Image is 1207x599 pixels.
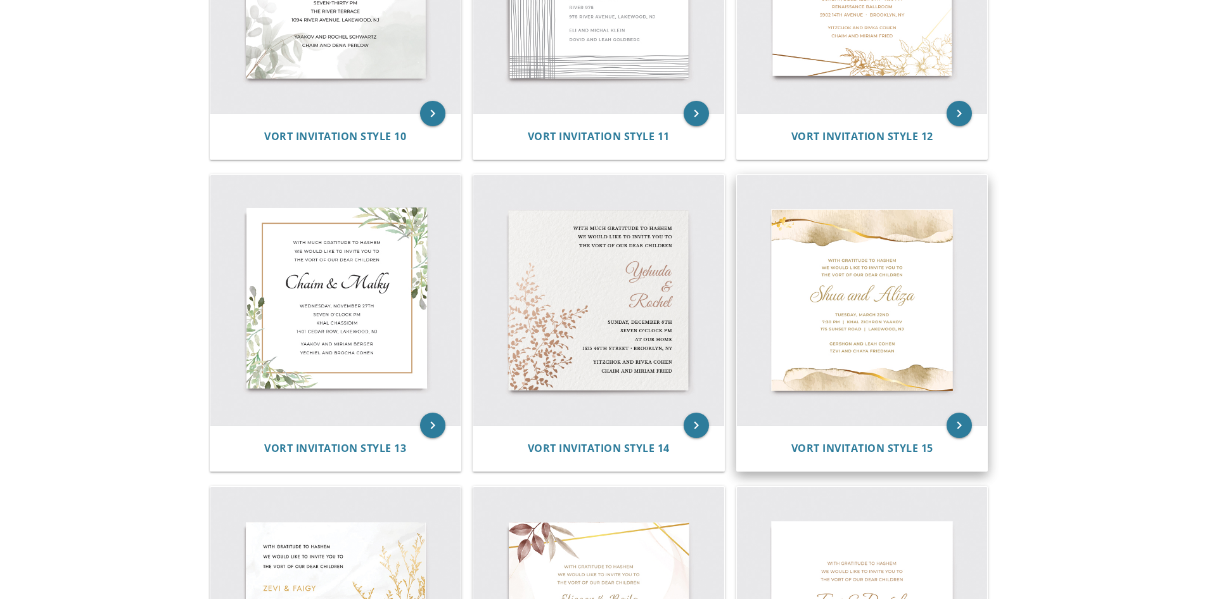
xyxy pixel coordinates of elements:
a: Vort Invitation Style 10 [264,131,406,143]
a: Vort Invitation Style 13 [264,442,406,454]
a: keyboard_arrow_right [947,101,972,126]
img: Vort Invitation Style 13 [210,175,461,426]
a: Vort Invitation Style 14 [528,442,670,454]
a: keyboard_arrow_right [420,413,445,438]
a: keyboard_arrow_right [947,413,972,438]
span: Vort Invitation Style 13 [264,441,406,455]
a: Vort Invitation Style 11 [528,131,670,143]
a: keyboard_arrow_right [420,101,445,126]
a: Vort Invitation Style 15 [791,442,933,454]
span: Vort Invitation Style 11 [528,129,670,143]
span: Vort Invitation Style 12 [791,129,933,143]
a: keyboard_arrow_right [684,413,709,438]
img: Vort Invitation Style 15 [737,175,988,426]
span: Vort Invitation Style 15 [791,441,933,455]
img: Vort Invitation Style 14 [473,175,724,426]
span: Vort Invitation Style 14 [528,441,670,455]
span: Vort Invitation Style 10 [264,129,406,143]
a: Vort Invitation Style 12 [791,131,933,143]
a: keyboard_arrow_right [684,101,709,126]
